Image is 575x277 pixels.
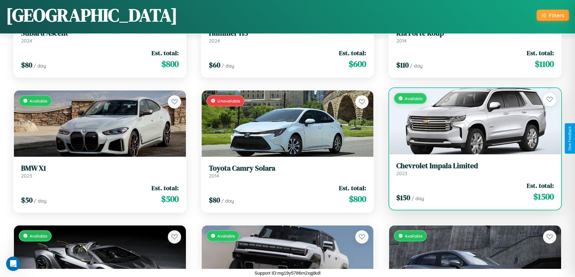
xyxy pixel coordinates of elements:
span: $ 800 [349,193,366,205]
span: $ 1500 [533,190,554,203]
span: $ 60 [209,60,220,70]
div: Filters [549,12,564,18]
a: Subaru Ascent2024 [21,29,179,44]
h3: Hummer H3 [209,29,366,38]
h1: [GEOGRAPHIC_DATA] [6,3,177,27]
span: / day [34,198,46,204]
span: Est. total: [152,184,179,192]
span: Est. total: [527,49,554,57]
span: $ 150 [396,193,410,203]
span: $ 500 [161,193,179,205]
span: Available [405,233,423,238]
h3: Subaru Ascent [21,29,179,38]
a: Hummer H32024 [209,29,366,44]
span: Est. total: [527,181,554,190]
a: Toyota Camry Solara2014 [209,164,366,179]
span: 2024 [209,38,220,44]
span: $ 80 [21,60,32,70]
a: Chevrolet Impala Limited2023 [396,162,554,176]
h3: Chevrolet Impala Limited [396,162,554,170]
h3: BMW X1 [21,164,179,173]
iframe: Intercom live chat [6,257,21,271]
span: $ 1100 [535,58,554,70]
span: Available [30,233,47,238]
p: Support ID: mg19y5786rn2xgjtkdl [254,269,320,277]
span: / day [34,63,46,69]
span: Available [30,98,47,103]
button: Filters [537,10,569,21]
span: Est. total: [152,49,179,57]
span: 2014 [396,38,407,44]
span: $ 800 [161,58,179,70]
span: $ 80 [209,195,220,205]
span: $ 600 [349,58,366,70]
div: Give Feedback [568,126,572,151]
span: Unavailable [217,98,240,103]
a: Kia Forte Koup2014 [396,29,554,44]
span: 2014 [209,173,219,179]
span: Available [405,96,423,101]
span: 2023 [21,173,32,179]
span: / day [410,63,423,69]
h3: Kia Forte Koup [396,29,554,38]
span: / day [222,63,234,69]
span: / day [411,195,424,201]
span: 2023 [396,170,407,176]
span: $ 110 [396,60,409,70]
span: Available [217,233,235,238]
span: 2024 [21,38,32,44]
span: / day [221,198,234,204]
span: Est. total: [339,184,366,192]
h3: Toyota Camry Solara [209,164,366,173]
a: BMW X12023 [21,164,179,179]
span: $ 50 [21,195,33,205]
span: Est. total: [339,49,366,57]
